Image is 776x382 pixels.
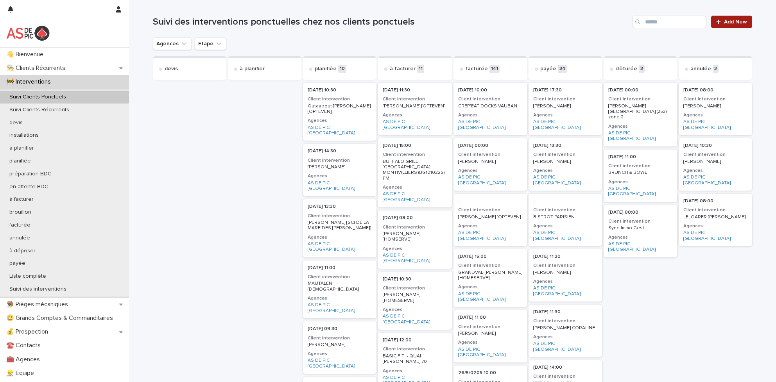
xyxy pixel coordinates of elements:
h3: Client intervention [383,96,447,102]
div: [DATE] 10:30Client interventionOutaabout [PERSON_NAME] [OPTEVEN]AgencesAS DE PIC [GEOGRAPHIC_DATA] [303,83,376,141]
h3: Agences [383,184,447,191]
div: [DATE] 08:00Client intervention[PERSON_NAME]AgencesAS DE PIC [GEOGRAPHIC_DATA] [679,83,752,135]
a: [DATE] 15:00Client interventionBUFFALO GRILL [GEOGRAPHIC_DATA] MONTIVILLIERS (BG101022S) FMAgence... [378,138,452,207]
h3: Agences [458,112,522,118]
a: [DATE] 11:30Client intervention[PERSON_NAME] [OPTEVEN]AgencesAS DE PIC [GEOGRAPHIC_DATA] [378,83,452,135]
h3: Agences [683,223,747,229]
a: AS DE PIC [GEOGRAPHIC_DATA] [608,186,672,197]
p: [DATE] 09:30 [308,326,372,332]
p: CREP'EAT DOCKS VAUBAN [458,104,522,109]
h3: Agences [383,368,447,374]
h3: Client intervention [608,163,672,169]
h3: Agences [308,118,372,124]
p: [PERSON_NAME] [533,270,597,275]
p: [DATE] 10:30 [383,277,447,282]
p: 3 [713,65,719,73]
div: [DATE] 10:30Client intervention[PERSON_NAME]AgencesAS DE PIC [GEOGRAPHIC_DATA] [679,138,752,191]
a: AS DE PIC [GEOGRAPHIC_DATA] [608,130,672,142]
div: [DATE] 10:00Client interventionCREP'EAT DOCKS VAUBANAgencesAS DE PIC [GEOGRAPHIC_DATA] [453,83,527,135]
p: [DATE] 10:30 [308,87,372,93]
p: 😃 Grands Comptes & Commanditaires [3,314,119,322]
p: Liste complète [3,273,52,280]
p: à facturer [3,196,40,203]
p: ☎️ Contacts [3,342,47,349]
p: - [533,198,597,204]
p: [PERSON_NAME] CORALINE [533,325,597,331]
a: AS DE PIC [GEOGRAPHIC_DATA] [458,175,522,186]
p: [DATE] 13:30 [533,143,597,148]
p: clôturée [615,66,637,72]
h3: Client intervention [608,218,672,225]
p: Suivi Clients Ponctuels [3,94,72,100]
p: [DATE] 15:00 [458,254,522,259]
input: Search [632,16,706,28]
h3: Client intervention [533,207,597,213]
h3: Agences [383,307,447,313]
h3: Client intervention [683,96,747,102]
h3: Client intervention [383,346,447,352]
a: [DATE] 11:30Client intervention[PERSON_NAME]AgencesAS DE PIC [GEOGRAPHIC_DATA] [529,249,602,302]
p: BISTROT PARISIEN [533,214,597,220]
a: -Client intervention[PERSON_NAME] [OPTEVEN]AgencesAS DE PIC [GEOGRAPHIC_DATA] [453,194,527,246]
h3: Client intervention [308,157,372,164]
div: [DATE] 09:30Client intervention[PERSON_NAME]AgencesAS DE PIC [GEOGRAPHIC_DATA] [303,321,376,374]
h3: Agences [458,339,522,346]
p: [DATE] 11:30 [533,254,597,259]
p: à planifier [240,66,265,72]
h3: Agences [458,168,522,174]
p: facturée [465,66,488,72]
p: [PERSON_NAME] [458,331,522,336]
div: [DATE] 11:00Client interventionMAUTALEN [DEMOGRAPHIC_DATA]AgencesAS DE PIC [GEOGRAPHIC_DATA] [303,261,376,318]
h3: Client intervention [383,285,447,291]
h3: Client intervention [533,96,597,102]
a: AS DE PIC [GEOGRAPHIC_DATA] [608,241,672,253]
img: yKcqic14S0S6KrLdrqO6 [6,25,50,41]
h1: Suivi des interventions ponctuelles chez nos clients ponctuels [153,16,629,28]
h3: Agences [383,112,447,118]
div: [DATE] 17:30Client intervention[PERSON_NAME]AgencesAS DE PIC [GEOGRAPHIC_DATA] [529,83,602,135]
h3: Agences [308,234,372,241]
p: 141 [489,65,500,73]
a: -Client interventionBISTROT PARISIENAgencesAS DE PIC [GEOGRAPHIC_DATA] [529,194,602,246]
h3: Client intervention [533,152,597,158]
p: [PERSON_NAME] [SCI DE LA MARE DES [PERSON_NAME]] [308,220,372,231]
a: AS DE PIC [GEOGRAPHIC_DATA] [683,175,747,186]
p: brouillon [3,209,38,216]
h3: Agences [308,295,372,302]
p: à planifier [3,145,40,152]
a: AS DE PIC [GEOGRAPHIC_DATA] [458,119,522,130]
div: [DATE] 13:30Client intervention[PERSON_NAME]AgencesAS DE PIC [GEOGRAPHIC_DATA] [529,138,602,191]
h3: Client intervention [308,213,372,219]
a: [DATE] 11:00Client interventionBRUNCH & BOWLAgencesAS DE PIC [GEOGRAPHIC_DATA] [604,150,677,202]
h3: Client intervention [458,262,522,269]
p: [PERSON_NAME] [533,104,597,109]
a: AS DE PIC [GEOGRAPHIC_DATA] [533,175,597,186]
h3: Agences [533,334,597,340]
a: AS DE PIC [GEOGRAPHIC_DATA] [383,314,447,325]
a: AS DE PIC [GEOGRAPHIC_DATA] [458,291,522,303]
p: BASIC FIT - QUAI [PERSON_NAME] 70 [383,353,447,365]
p: [DATE] 14:00 [533,365,597,370]
h3: Agences [683,168,747,174]
a: [DATE] 15:00Client interventionGRANDVAL-[PERSON_NAME] [HOMESERVE]AgencesAS DE PIC [GEOGRAPHIC_DATA] [453,249,527,307]
p: à facturer [390,66,416,72]
p: facturée [3,222,37,228]
h3: Client intervention [458,207,522,213]
h3: Agences [608,123,672,130]
a: AS DE PIC [GEOGRAPHIC_DATA] [458,347,522,358]
a: AS DE PIC [GEOGRAPHIC_DATA] [308,358,372,369]
p: [DATE] 00:00 [608,210,672,215]
a: [DATE] 11:30Client intervention[PERSON_NAME] CORALINEAgencesAS DE PIC [GEOGRAPHIC_DATA] [529,305,602,357]
a: [DATE] 13:30Client intervention[PERSON_NAME] [SCI DE LA MARE DES [PERSON_NAME]]AgencesAS DE PIC [... [303,199,376,257]
div: [DATE] 14:30Client intervention[PERSON_NAME]AgencesAS DE PIC [GEOGRAPHIC_DATA] [303,144,376,196]
p: [DATE] 08:00 [683,198,747,204]
a: AS DE PIC [GEOGRAPHIC_DATA] [683,119,747,130]
h3: Agences [533,278,597,285]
